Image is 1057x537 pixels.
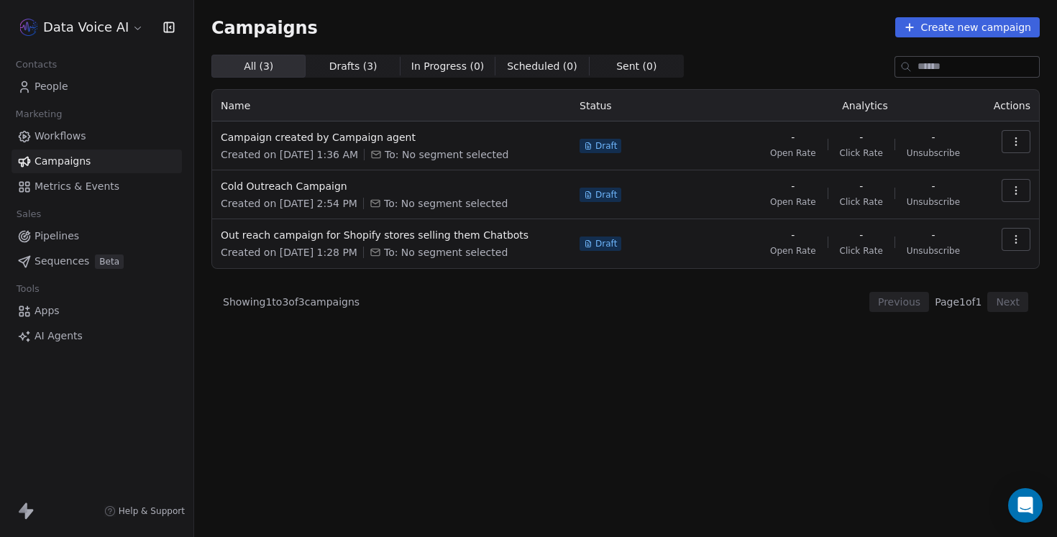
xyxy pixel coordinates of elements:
span: Campaigns [211,17,318,37]
span: To: No segment selected [384,245,508,260]
span: Apps [35,303,60,318]
a: Metrics & Events [12,175,182,198]
span: Data Voice AI [43,18,129,37]
span: Contacts [9,54,63,75]
span: Sales [10,203,47,225]
span: Unsubscribe [907,147,960,159]
span: Workflows [35,129,86,144]
span: - [791,179,795,193]
span: - [931,179,935,193]
button: Previous [869,292,929,312]
span: Open Rate [770,196,816,208]
span: - [859,179,863,193]
a: Workflows [12,124,182,148]
span: Out reach campaign for Shopify stores selling them Chatbots [221,228,562,242]
span: Showing 1 to 3 of 3 campaigns [223,295,360,309]
span: Beta [95,254,124,269]
a: Campaigns [12,150,182,173]
span: Unsubscribe [907,245,960,257]
span: Campaigns [35,154,91,169]
span: Marketing [9,104,68,125]
span: People [35,79,68,94]
span: Created on [DATE] 2:54 PM [221,196,357,211]
span: - [859,228,863,242]
span: - [791,228,795,242]
button: Data Voice AI [17,15,147,40]
span: Draft [595,238,617,249]
span: - [931,130,935,144]
img: 66ab4aae-17ae-441a-b851-cd300b3af65b.png [20,19,37,36]
a: Apps [12,299,182,323]
span: Scheduled ( 0 ) [507,59,577,74]
span: Cold Outreach Campaign [221,179,562,193]
a: AI Agents [12,324,182,348]
span: Unsubscribe [907,196,960,208]
span: Open Rate [770,147,816,159]
span: Campaign created by Campaign agent [221,130,562,144]
span: Sent ( 0 ) [616,59,656,74]
div: Open Intercom Messenger [1008,488,1043,523]
span: Sequences [35,254,89,269]
a: Pipelines [12,224,182,248]
button: Next [987,292,1028,312]
th: Status [571,90,751,121]
span: Open Rate [770,245,816,257]
span: Metrics & Events [35,179,119,194]
span: Drafts ( 3 ) [329,59,377,74]
span: In Progress ( 0 ) [411,59,485,74]
span: Draft [595,140,617,152]
span: Page 1 of 1 [935,295,981,309]
button: Create new campaign [895,17,1040,37]
span: - [791,130,795,144]
a: Help & Support [104,505,185,517]
span: Click Rate [840,196,883,208]
span: - [931,228,935,242]
span: Click Rate [840,245,883,257]
span: Draft [595,189,617,201]
span: Created on [DATE] 1:28 PM [221,245,357,260]
span: Click Rate [840,147,883,159]
span: Tools [10,278,45,300]
span: To: No segment selected [385,147,508,162]
span: Help & Support [119,505,185,517]
a: SequencesBeta [12,249,182,273]
th: Actions [979,90,1039,121]
span: Created on [DATE] 1:36 AM [221,147,358,162]
span: AI Agents [35,329,83,344]
th: Analytics [751,90,979,121]
span: - [859,130,863,144]
span: Pipelines [35,229,79,244]
span: To: No segment selected [384,196,508,211]
th: Name [212,90,571,121]
a: People [12,75,182,98]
